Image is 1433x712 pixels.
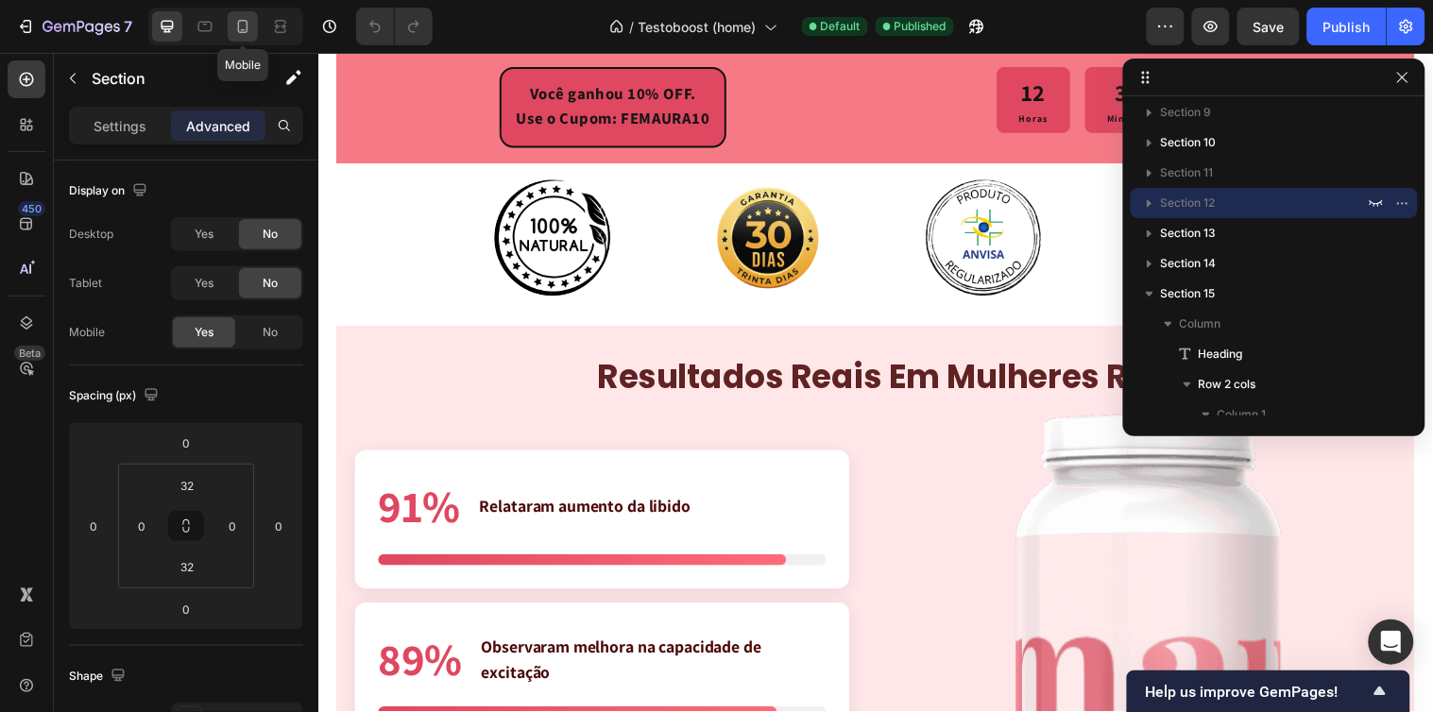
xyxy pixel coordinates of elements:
[1199,345,1243,364] span: Heading
[195,324,213,341] span: Yes
[69,383,162,409] div: Spacing (px)
[1161,254,1217,273] span: Section 14
[263,275,278,292] span: No
[195,226,213,243] span: Yes
[803,23,844,60] div: 30
[1237,8,1300,45] button: Save
[124,15,132,38] p: 7
[92,67,247,90] p: Section
[8,8,141,45] button: 7
[356,8,433,45] div: Undo/Redo
[195,275,213,292] span: Yes
[69,275,102,292] div: Tablet
[263,226,278,243] span: No
[1254,19,1285,35] span: Save
[1161,284,1216,303] span: Section 15
[61,583,147,651] div: 89%
[639,17,757,37] span: Testoboost (home)
[1161,163,1214,182] span: Section 11
[1161,133,1217,152] span: Section 10
[1218,405,1267,424] span: Column 1
[69,178,151,204] div: Display on
[821,18,861,35] span: Default
[1161,194,1216,212] span: Section 12
[399,129,517,247] img: Alt Image
[284,306,896,352] strong: resultados reais em mulheres reais
[79,512,108,540] input: 0
[69,664,129,689] div: Shape
[803,60,844,75] p: Minutos
[713,60,742,75] p: Horas
[94,116,146,136] p: Settings
[168,471,206,500] input: 2xl
[128,512,156,540] input: 0px
[264,512,293,540] input: 0
[14,346,45,361] div: Beta
[1161,224,1217,243] span: Section 13
[905,60,954,75] p: Segundos
[186,116,250,136] p: Advanced
[218,512,247,540] input: 0px
[18,201,45,216] div: 450
[166,591,517,642] div: Observaram melhora na capacidade de excitação
[61,428,145,496] div: 91%
[895,18,947,35] span: Published
[905,23,954,60] div: 59
[167,429,205,457] input: 0
[263,324,278,341] span: No
[164,449,517,474] div: Relataram aumento da libido
[1146,683,1369,701] span: Help us improve GemPages!
[168,552,206,581] input: 2xl
[69,226,113,243] div: Desktop
[69,324,105,341] div: Mobile
[630,17,635,37] span: /
[317,53,1433,712] iframe: To enrich screen reader interactions, please activate Accessibility in Grammarly extension settings
[1146,680,1391,703] button: Show survey - Help us improve GemPages!
[179,129,298,247] img: Alt Image
[1369,619,1414,665] div: Open Intercom Messenger
[1161,103,1212,122] span: Section 9
[1323,17,1371,37] div: Publish
[1199,375,1256,394] span: Row 2 cols
[167,595,205,623] input: 0
[837,129,955,247] img: Alt Image
[1180,314,1221,333] span: Column
[1307,8,1387,45] button: Publish
[618,129,736,247] img: Alt Image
